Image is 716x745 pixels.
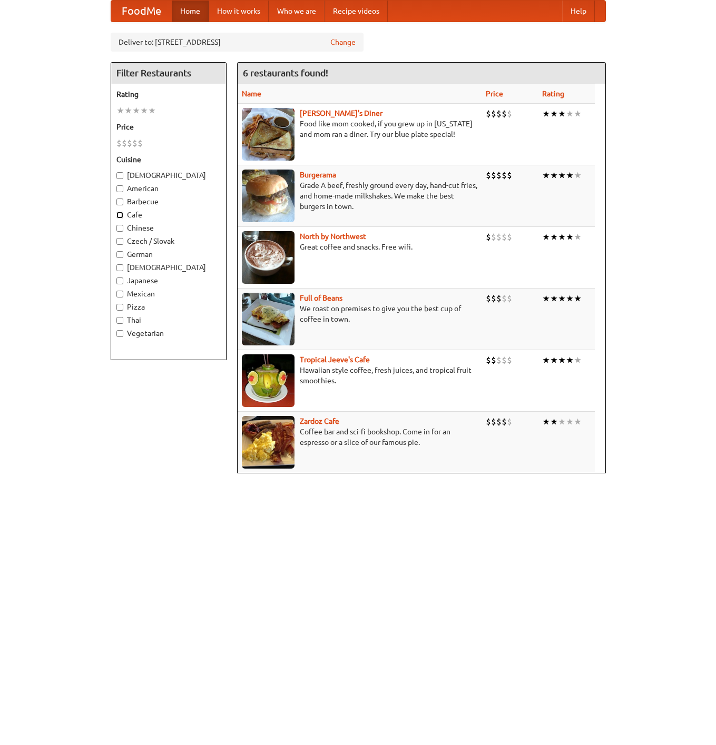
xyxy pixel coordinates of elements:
[116,236,221,246] label: Czech / Slovak
[140,105,148,116] li: ★
[558,170,566,181] li: ★
[300,417,339,425] a: Zardoz Cafe
[127,137,132,149] li: $
[502,170,507,181] li: $
[116,185,123,192] input: American
[138,137,143,149] li: $
[496,231,502,243] li: $
[116,262,221,273] label: [DEMOGRAPHIC_DATA]
[124,105,132,116] li: ★
[562,1,595,22] a: Help
[486,108,491,120] li: $
[491,416,496,428] li: $
[242,170,295,222] img: burgerama.jpg
[116,183,221,194] label: American
[116,249,221,260] label: German
[566,354,574,366] li: ★
[325,1,388,22] a: Recipe videos
[300,109,382,117] b: [PERSON_NAME]'s Diner
[550,231,558,243] li: ★
[242,365,477,386] p: Hawaiian style coffee, fresh juices, and tropical fruit smoothies.
[566,231,574,243] li: ★
[300,232,366,241] a: North by Northwest
[542,293,550,304] li: ★
[172,1,209,22] a: Home
[116,302,221,312] label: Pizza
[550,108,558,120] li: ★
[111,63,226,84] h4: Filter Restaurants
[486,354,491,366] li: $
[496,108,502,120] li: $
[116,264,123,271] input: [DEMOGRAPHIC_DATA]
[111,1,172,22] a: FoodMe
[116,275,221,286] label: Japanese
[542,354,550,366] li: ★
[491,108,496,120] li: $
[507,416,512,428] li: $
[300,294,342,302] a: Full of Beans
[132,137,138,149] li: $
[574,416,582,428] li: ★
[496,354,502,366] li: $
[242,231,295,284] img: north.jpg
[300,355,370,364] a: Tropical Jeeve's Cafe
[566,108,574,120] li: ★
[486,90,503,98] a: Price
[507,170,512,181] li: $
[116,154,221,165] h5: Cuisine
[269,1,325,22] a: Who we are
[242,180,477,212] p: Grade A beef, freshly ground every day, hand-cut fries, and home-made milkshakes. We make the bes...
[486,170,491,181] li: $
[566,170,574,181] li: ★
[116,330,123,337] input: Vegetarian
[550,293,558,304] li: ★
[116,212,123,218] input: Cafe
[116,304,123,311] input: Pizza
[116,315,221,325] label: Thai
[242,426,477,448] p: Coffee bar and sci-fi bookshop. Come in for an espresso or a slice of our famous pie.
[111,33,364,52] div: Deliver to: [STREET_ADDRESS]
[502,354,507,366] li: $
[542,90,564,98] a: Rating
[491,170,496,181] li: $
[116,198,123,205] input: Barbecue
[242,293,295,345] img: beans.jpg
[558,108,566,120] li: ★
[116,223,221,233] label: Chinese
[558,354,566,366] li: ★
[550,170,558,181] li: ★
[122,137,127,149] li: $
[116,172,123,179] input: [DEMOGRAPHIC_DATA]
[507,354,512,366] li: $
[574,354,582,366] li: ★
[558,293,566,304] li: ★
[507,293,512,304] li: $
[116,105,124,116] li: ★
[132,105,140,116] li: ★
[116,328,221,339] label: Vegetarian
[116,196,221,207] label: Barbecue
[566,416,574,428] li: ★
[116,89,221,100] h5: Rating
[116,137,122,149] li: $
[574,231,582,243] li: ★
[242,118,477,140] p: Food like mom cooked, if you grew up in [US_STATE] and mom ran a diner. Try our blue plate special!
[116,277,123,284] input: Japanese
[550,416,558,428] li: ★
[116,170,221,181] label: [DEMOGRAPHIC_DATA]
[502,416,507,428] li: $
[496,416,502,428] li: $
[243,68,328,78] ng-pluralize: 6 restaurants found!
[330,37,356,47] a: Change
[242,416,295,469] img: zardoz.jpg
[486,231,491,243] li: $
[116,291,123,297] input: Mexican
[116,225,123,232] input: Chinese
[507,231,512,243] li: $
[300,171,336,179] a: Burgerama
[558,231,566,243] li: ★
[148,105,156,116] li: ★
